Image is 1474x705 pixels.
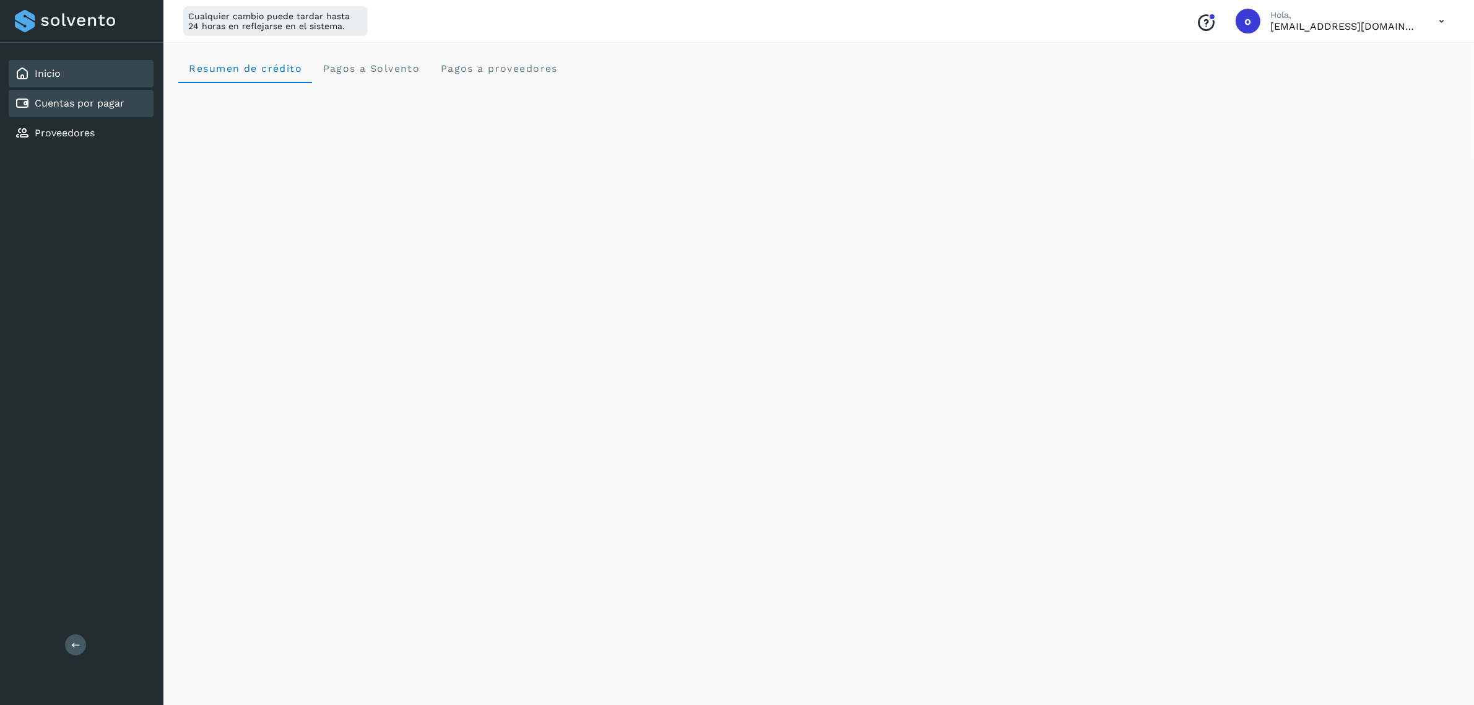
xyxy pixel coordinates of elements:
a: Inicio [35,68,61,79]
p: Hola, [1270,10,1419,20]
p: orlando@rfllogistics.com.mx [1270,20,1419,32]
div: Proveedores [9,120,154,147]
div: Cuentas por pagar [9,90,154,117]
a: Cuentas por pagar [35,97,124,109]
span: Pagos a proveedores [440,63,558,74]
div: Cualquier cambio puede tardar hasta 24 horas en reflejarse en el sistema. [183,6,368,36]
div: Inicio [9,60,154,87]
span: Pagos a Solvento [322,63,420,74]
span: Resumen de crédito [188,63,302,74]
a: Proveedores [35,127,95,139]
